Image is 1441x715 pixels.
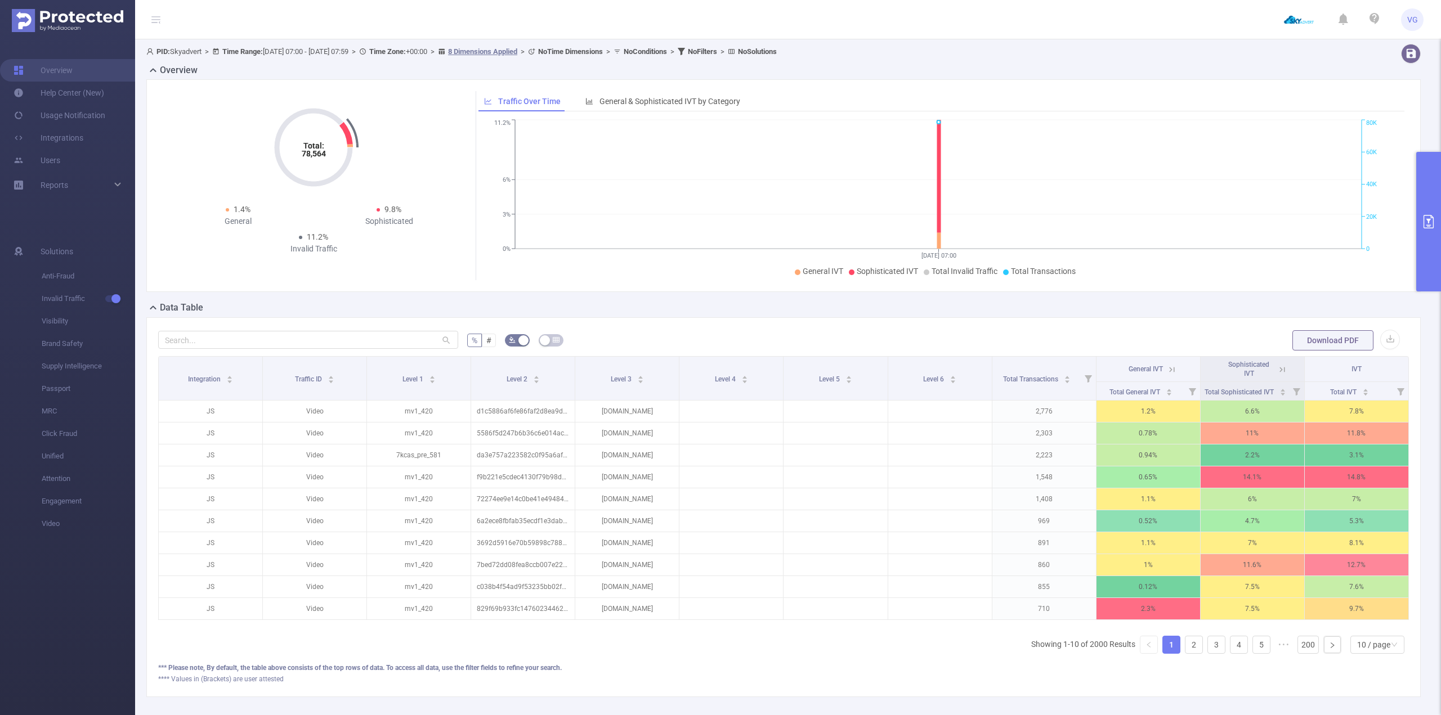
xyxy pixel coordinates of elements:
[1201,598,1304,619] p: 7.5%
[1201,510,1304,532] p: 4.7%
[471,466,575,488] p: f9b221e5cdec4130f79b98db39eb4699
[1166,387,1173,394] div: Sort
[1166,387,1173,390] i: icon: caret-up
[1305,532,1408,554] p: 8.1%
[1201,554,1304,575] p: 11.6%
[1201,576,1304,597] p: 7.5%
[1366,213,1377,221] tspan: 20K
[1275,636,1293,654] span: •••
[41,240,73,263] span: Solutions
[303,141,324,150] tspan: Total:
[163,215,314,227] div: General
[160,64,198,77] h2: Overview
[575,554,679,575] p: [DOMAIN_NAME]
[429,379,435,382] i: icon: caret-down
[845,379,852,382] i: icon: caret-down
[159,510,262,532] p: JS
[1330,388,1358,396] span: Total IVT
[1288,382,1304,400] i: Filter menu
[575,444,679,466] p: [DOMAIN_NAME]
[1129,365,1163,373] span: General IVT
[226,379,232,382] i: icon: caret-down
[503,176,511,183] tspan: 6%
[159,598,262,619] p: JS
[1080,357,1096,400] i: Filter menu
[146,47,777,56] span: Skyadvert [DATE] 07:00 - [DATE] 07:59 +00:00
[12,9,123,32] img: Protected Media
[923,375,946,383] span: Level 6
[42,332,135,355] span: Brand Safety
[1163,636,1180,653] a: 1
[367,466,471,488] p: mv1_420
[637,374,644,381] div: Sort
[14,104,105,127] a: Usage Notification
[367,401,471,422] p: mv1_420
[992,576,1096,597] p: 855
[1366,181,1377,188] tspan: 40K
[1097,532,1200,554] p: 1.1%
[263,466,366,488] p: Video
[1201,532,1304,554] p: 7%
[637,374,643,377] i: icon: caret-up
[472,336,477,345] span: %
[1329,642,1336,649] i: icon: right
[533,374,539,377] i: icon: caret-up
[1362,391,1368,394] i: icon: caret-down
[992,510,1096,532] p: 969
[158,663,1409,673] div: *** Please note, By default, the table above consists of the top rows of data. To access all data...
[367,598,471,619] p: mv1_420
[384,205,401,214] span: 9.8%
[1305,510,1408,532] p: 5.3%
[42,355,135,377] span: Supply Intelligence
[14,127,83,149] a: Integrations
[1391,641,1398,649] i: icon: down
[1275,636,1293,654] li: Next 5 Pages
[1201,466,1304,488] p: 14.1%
[992,422,1096,444] p: 2,303
[160,301,203,314] h2: Data Table
[503,211,511,218] tspan: 3%
[471,554,575,575] p: 7bed72dd08fea8ccb007e220d98d1411
[585,97,593,105] i: icon: bar-chart
[1097,510,1200,532] p: 0.52%
[367,510,471,532] p: mv1_420
[517,47,528,56] span: >
[1407,8,1418,31] span: VG
[42,422,135,445] span: Click Fraud
[367,422,471,444] p: mv1_420
[448,47,517,56] u: 8 Dimensions Applied
[471,488,575,510] p: 72274ee9e14c0be41e4948416c958fac
[992,401,1096,422] p: 2,776
[471,532,575,554] p: 3692d5916e70b59898c78838e5ceee95
[188,375,222,383] span: Integration
[624,47,667,56] b: No Conditions
[715,375,737,383] span: Level 4
[159,532,262,554] p: JS
[1140,636,1158,654] li: Previous Page
[159,422,262,444] p: JS
[429,374,435,377] i: icon: caret-up
[494,120,511,127] tspan: 11.2%
[1185,636,1202,653] a: 2
[575,598,679,619] p: [DOMAIN_NAME]
[575,576,679,597] p: [DOMAIN_NAME]
[234,205,250,214] span: 1.4%
[533,374,540,381] div: Sort
[314,215,464,227] div: Sophisticated
[42,512,135,535] span: Video
[819,375,842,383] span: Level 5
[992,554,1096,575] p: 860
[1297,636,1319,654] li: 200
[1279,391,1286,394] i: icon: caret-down
[1208,636,1225,653] a: 3
[471,401,575,422] p: d1c5886af6fe86faf2d8ea9de1241899
[1201,422,1304,444] p: 11%
[1097,401,1200,422] p: 1.2%
[932,267,997,276] span: Total Invalid Traffic
[159,401,262,422] p: JS
[1097,422,1200,444] p: 0.78%
[295,375,324,383] span: Traffic ID
[992,488,1096,510] p: 1,408
[575,510,679,532] p: [DOMAIN_NAME]
[1166,391,1173,394] i: icon: caret-down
